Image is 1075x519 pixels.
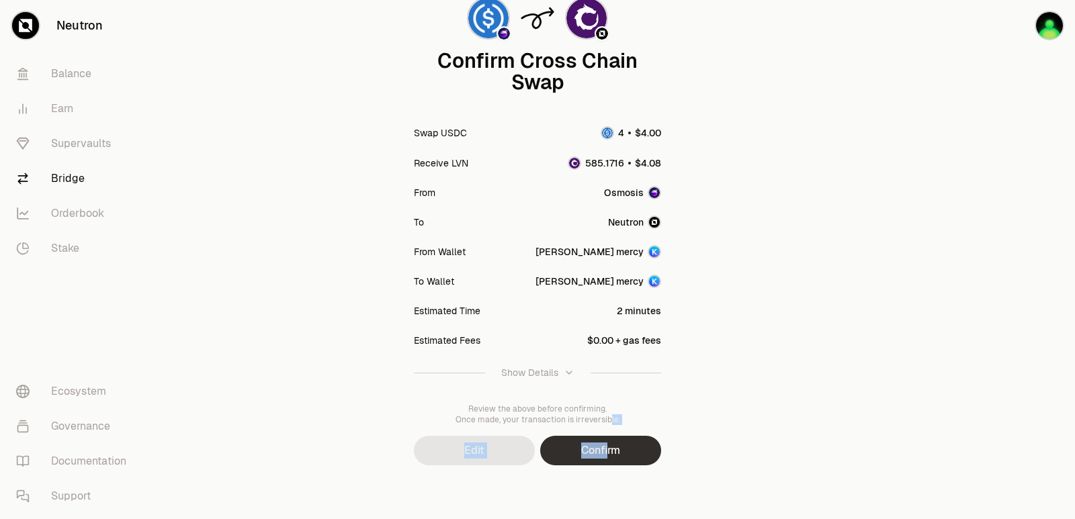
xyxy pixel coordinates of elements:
a: Bridge [5,161,145,196]
div: From Wallet [414,245,466,258]
a: Supervaults [5,126,145,161]
img: Neutron Logo [596,28,608,40]
img: Osmosis Logo [498,28,510,40]
a: Ecosystem [5,374,145,409]
div: Confirm Cross Chain Swap [414,50,661,93]
span: Neutron [608,216,644,229]
div: Review the above before confirming. Once made, your transaction is irreversible. [414,404,661,425]
div: [PERSON_NAME] mercy [535,245,644,258]
img: USDC Logo [602,128,613,138]
span: Osmosis [604,186,644,199]
button: Show Details [414,355,661,390]
div: [PERSON_NAME] mercy [535,275,644,288]
a: Support [5,479,145,514]
button: Edit [414,436,535,465]
div: To Wallet [414,275,454,288]
div: Estimated Fees [414,334,480,347]
div: Receive LVN [414,156,468,170]
div: Estimated Time [414,304,480,318]
img: Account Image [649,276,660,287]
a: Earn [5,91,145,126]
div: $0.00 + gas fees [587,334,661,347]
div: From [414,186,435,199]
div: 2 minutes [617,304,661,318]
a: Governance [5,409,145,444]
a: Balance [5,56,145,91]
button: [PERSON_NAME] mercyAccount Image [535,245,661,258]
img: Neutron Logo [649,217,660,228]
div: To [414,216,424,229]
a: Stake [5,231,145,266]
img: LVN Logo [569,158,580,169]
a: Documentation [5,444,145,479]
a: Orderbook [5,196,145,231]
button: [PERSON_NAME] mercyAccount Image [535,275,661,288]
button: Confirm [540,436,661,465]
img: Osmosis Logo [649,187,660,198]
img: sandy mercy [1036,12,1063,39]
div: Swap USDC [414,126,467,140]
img: Account Image [649,246,660,257]
div: Show Details [501,366,558,379]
